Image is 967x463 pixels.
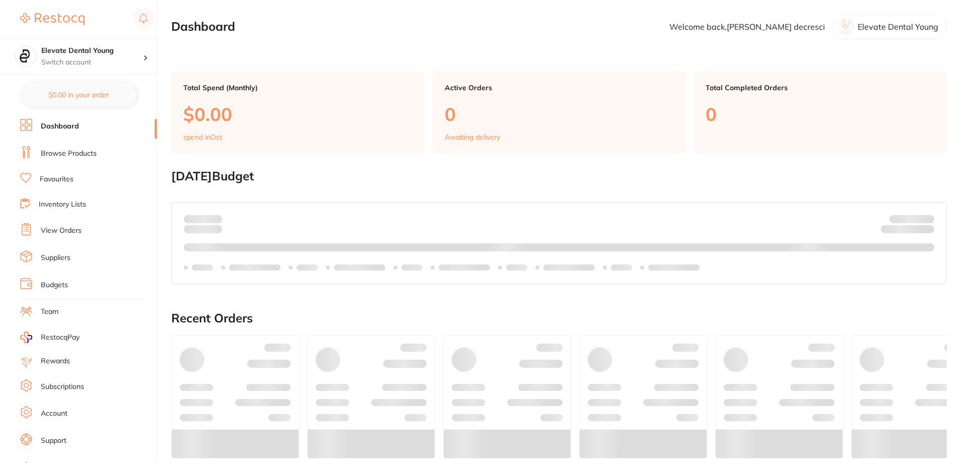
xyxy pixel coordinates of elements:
a: Total Completed Orders0 [694,72,947,153]
p: Remaining: [881,223,934,235]
p: Welcome back, [PERSON_NAME] decresci [669,22,825,31]
p: Total Spend (Monthly) [183,84,412,92]
strong: $0.00 [204,214,222,223]
h2: [DATE] Budget [171,169,947,183]
img: RestocqPay [20,332,32,343]
p: Total Completed Orders [706,84,935,92]
p: spend in Oct [183,133,222,141]
strong: $0.00 [917,227,934,236]
p: Labels extended [543,263,595,272]
p: Budget: [889,215,934,223]
p: 0 [445,104,674,124]
a: Browse Products [41,149,97,159]
p: 0 [706,104,935,124]
a: Suppliers [41,253,71,263]
a: Account [41,409,67,419]
h2: Dashboard [171,20,235,34]
a: Active Orders0Awaiting delivery [433,72,686,153]
h2: Recent Orders [171,311,947,325]
h4: Elevate Dental Young [41,46,143,56]
p: Labels [297,263,318,272]
a: Team [41,307,58,317]
a: Support [41,436,66,446]
strong: $NaN [915,214,934,223]
img: Elevate Dental Young [16,46,36,67]
a: Inventory Lists [39,200,86,210]
a: Total Spend (Monthly)$0.00spend inOct [171,72,425,153]
p: Labels extended [229,263,281,272]
p: month [184,223,222,235]
p: Labels [611,263,632,272]
a: Dashboard [41,121,79,131]
p: Labels [192,263,213,272]
a: Rewards [41,356,70,366]
a: View Orders [41,226,82,236]
p: Switch account [41,57,143,68]
p: Elevate Dental Young [858,22,938,31]
p: Awaiting delivery [445,133,500,141]
span: RestocqPay [41,333,80,343]
p: Labels extended [334,263,385,272]
a: Subscriptions [41,382,84,392]
button: $0.00 in your order [20,83,136,107]
p: Labels [401,263,423,272]
a: Favourites [40,174,74,184]
a: Restocq Logo [20,8,85,31]
p: Labels extended [439,263,490,272]
a: RestocqPay [20,332,80,343]
p: Active Orders [445,84,674,92]
img: Restocq Logo [20,13,85,25]
a: Budgets [41,280,68,290]
p: Labels [506,263,527,272]
p: Spent: [184,215,222,223]
p: $0.00 [183,104,412,124]
p: Labels extended [648,263,700,272]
